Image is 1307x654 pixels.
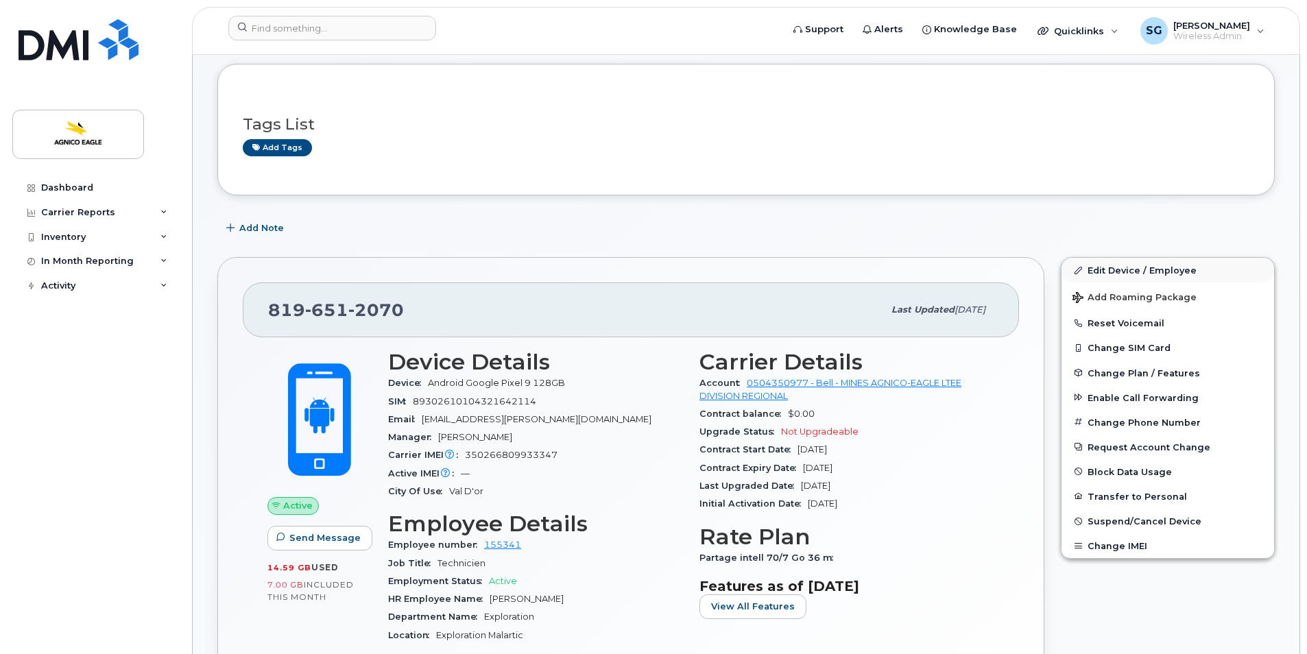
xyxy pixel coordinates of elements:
span: [PERSON_NAME] [1173,20,1250,31]
span: — [461,468,470,479]
button: Change IMEI [1062,533,1274,558]
span: Initial Activation Date [699,498,808,509]
span: included this month [267,579,354,602]
h3: Employee Details [388,511,683,536]
span: Carrier IMEI [388,450,465,460]
a: Alerts [853,16,913,43]
div: Quicklinks [1028,17,1128,45]
button: Change Plan / Features [1062,361,1274,385]
span: 2070 [348,300,404,320]
button: Add Note [217,216,296,241]
span: used [311,562,339,572]
span: City Of Use [388,486,449,496]
span: View All Features [711,600,795,613]
span: [DATE] [801,481,830,491]
a: 0504350977 - Bell - MINES AGNICO-EAGLE LTEE DIVISION REGIONAL [699,378,961,400]
span: Support [805,23,843,36]
span: Contract Start Date [699,444,798,455]
span: [PERSON_NAME] [438,432,512,442]
span: Active IMEI [388,468,461,479]
span: Active [283,499,313,512]
span: 7.00 GB [267,580,304,590]
a: 155341 [484,540,521,550]
span: [DATE] [808,498,837,509]
div: Sandy Gillis [1131,17,1274,45]
span: Wireless Admin [1173,31,1250,42]
button: Suspend/Cancel Device [1062,509,1274,533]
span: SIM [388,396,413,407]
span: Last Upgraded Date [699,481,801,491]
button: Add Roaming Package [1062,282,1274,311]
span: 14.59 GB [267,563,311,572]
span: Enable Call Forwarding [1088,392,1199,402]
h3: Device Details [388,350,683,374]
button: Send Message [267,526,372,550]
span: Last updated [891,304,955,315]
span: Technicien [437,558,485,568]
a: Knowledge Base [913,16,1027,43]
h3: Tags List [243,116,1249,133]
span: Employee number [388,540,484,550]
span: Job Title [388,558,437,568]
a: Support [784,16,853,43]
button: Enable Call Forwarding [1062,385,1274,410]
span: Val D'or [449,486,483,496]
h3: Features as of [DATE] [699,578,994,594]
span: Add Roaming Package [1072,292,1197,305]
span: 651 [305,300,348,320]
span: Exploration Malartic [436,630,523,640]
span: $0.00 [788,409,815,419]
span: 89302610104321642114 [413,396,536,407]
span: Quicklinks [1054,25,1104,36]
span: Department Name [388,611,484,622]
button: Request Account Change [1062,435,1274,459]
span: 819 [268,300,404,320]
span: Contract balance [699,409,788,419]
span: Knowledge Base [934,23,1017,36]
span: Contract Expiry Date [699,463,803,473]
span: Add Note [239,221,284,234]
button: View All Features [699,594,806,619]
span: [PERSON_NAME] [490,594,564,604]
span: Email [388,414,422,424]
span: Active [489,576,517,586]
span: Exploration [484,611,534,622]
a: Add tags [243,139,312,156]
span: Location [388,630,436,640]
input: Find something... [228,16,436,40]
button: Change Phone Number [1062,410,1274,435]
h3: Carrier Details [699,350,994,374]
span: HR Employee Name [388,594,490,604]
button: Block Data Usage [1062,459,1274,484]
button: Reset Voicemail [1062,311,1274,335]
span: Partage intell 70/7 Go 36 m [699,553,840,563]
span: SG [1146,23,1162,39]
span: Suspend/Cancel Device [1088,516,1201,526]
span: Not Upgradeable [781,426,859,437]
span: Account [699,378,747,388]
a: Edit Device / Employee [1062,258,1274,282]
span: Android Google Pixel 9 128GB [428,378,565,388]
span: [EMAIL_ADDRESS][PERSON_NAME][DOMAIN_NAME] [422,414,651,424]
span: Send Message [289,531,361,544]
span: Manager [388,432,438,442]
span: Device [388,378,428,388]
span: [DATE] [955,304,985,315]
span: Change Plan / Features [1088,367,1200,378]
button: Change SIM Card [1062,335,1274,360]
span: 350266809933347 [465,450,557,460]
span: [DATE] [803,463,832,473]
span: Employment Status [388,576,489,586]
h3: Rate Plan [699,524,994,549]
button: Transfer to Personal [1062,484,1274,509]
span: Upgrade Status [699,426,781,437]
span: [DATE] [798,444,827,455]
span: Alerts [874,23,903,36]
